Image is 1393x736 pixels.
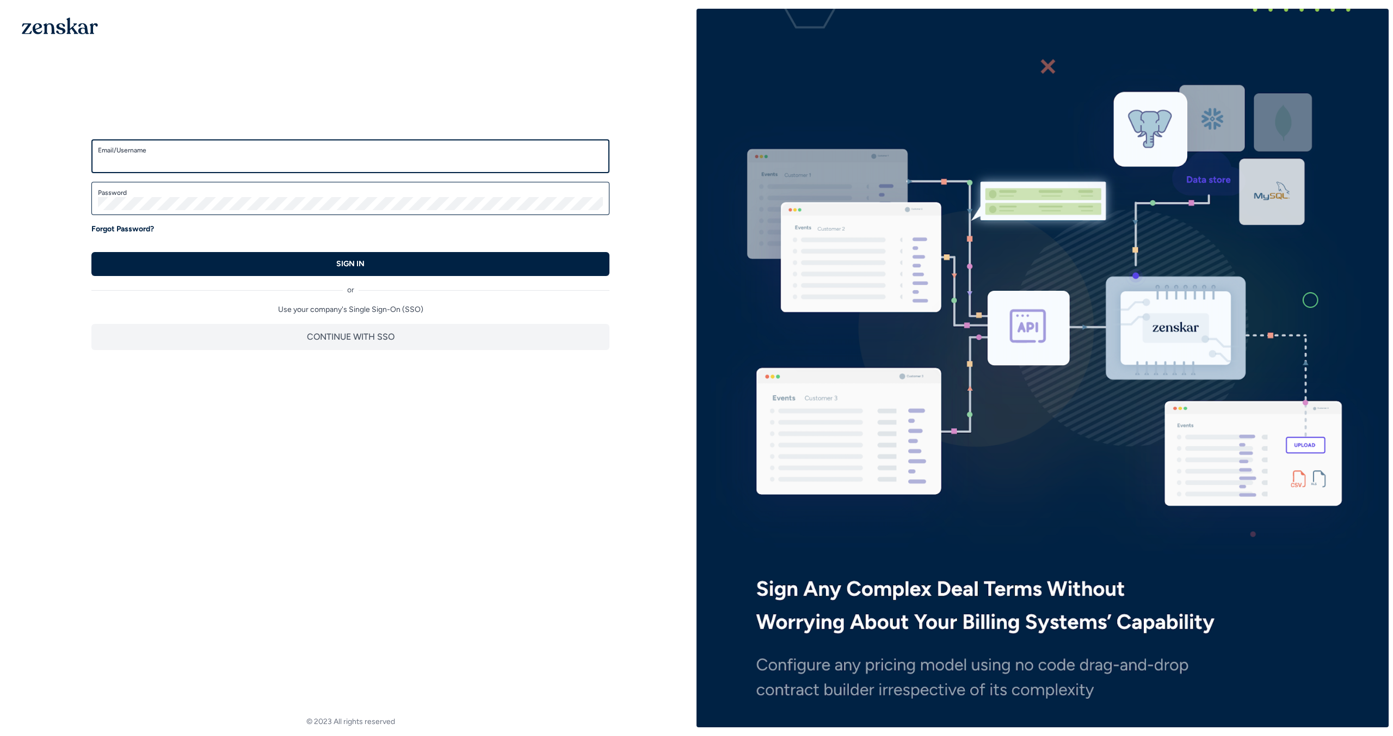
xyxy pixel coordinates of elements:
[22,17,98,34] img: 1OGAJ2xQqyY4LXKgY66KYq0eOWRCkrZdAb3gUhuVAqdWPZE9SRJmCz+oDMSn4zDLXe31Ii730ItAGKgCKgCCgCikA4Av8PJUP...
[91,276,609,296] div: or
[98,188,603,197] label: Password
[91,324,609,350] button: CONTINUE WITH SSO
[98,146,603,155] label: Email/Username
[91,304,609,315] p: Use your company's Single Sign-On (SSO)
[4,716,696,727] footer: © 2023 All rights reserved
[91,252,609,276] button: SIGN IN
[336,259,365,269] p: SIGN IN
[91,224,154,235] a: Forgot Password?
